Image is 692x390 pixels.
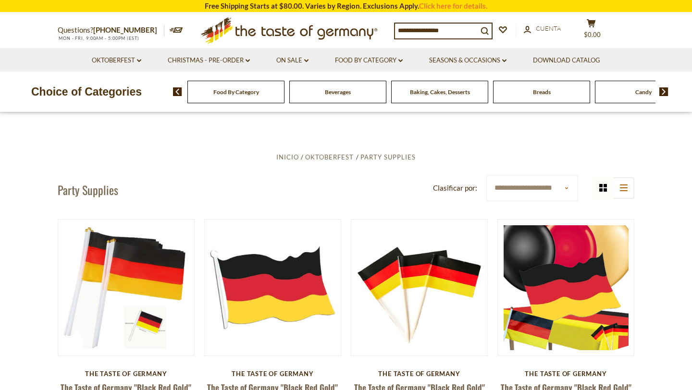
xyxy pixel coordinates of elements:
[635,88,652,96] a: Candy
[360,153,416,161] a: Party Supplies
[433,182,477,194] label: Clasificar por:
[533,55,600,66] a: Download Catalog
[58,36,139,41] span: MON - FRI, 9:00AM - 5:00PM (EST)
[351,219,487,355] img: The Taste of Germany "Black Red Gold" Food Picks 2.5" in. (Bag of 50)
[305,153,354,161] a: Oktoberfest
[213,88,259,96] a: Food By Category
[419,1,487,10] a: Click here for details.
[276,55,309,66] a: On Sale
[498,219,634,355] img: The Taste of Germany "Black Red Gold" Party Decoration Kit
[58,24,164,37] p: Questions?
[168,55,250,66] a: Christmas - PRE-ORDER
[659,87,668,96] img: next arrow
[584,31,601,38] span: $0.00
[533,88,551,96] a: Breads
[351,370,488,378] div: The Taste of Germany
[325,88,351,96] a: Beverages
[524,24,561,34] a: Cuenta
[497,370,634,378] div: The Taste of Germany
[58,183,118,197] h1: Party Supplies
[58,219,194,355] img: The Taste of Germany "Black Red Gold" German Flags (pack of 5), weather-resistant, 8 x 5 inches
[204,370,341,378] div: The Taste of Germany
[276,153,299,161] a: Inicio
[93,25,157,34] a: [PHONE_NUMBER]
[92,55,141,66] a: Oktoberfest
[410,88,470,96] a: Baking, Cakes, Desserts
[173,87,182,96] img: previous arrow
[429,55,507,66] a: Seasons & Occasions
[205,219,341,355] img: The Taste of Germany "Black Red Gold" Large Flag Cutout, 12" x 17"
[577,19,605,43] button: $0.00
[335,55,403,66] a: Food By Category
[536,24,561,32] span: Cuenta
[58,370,195,378] div: The Taste of Germany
